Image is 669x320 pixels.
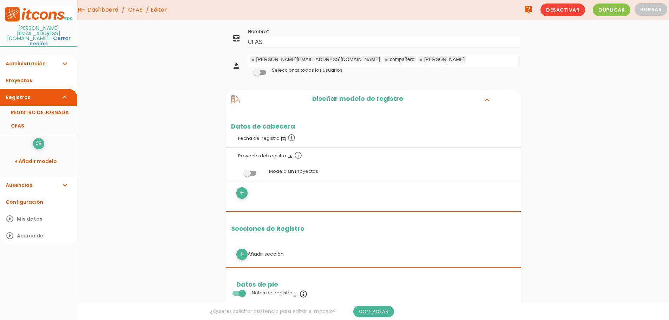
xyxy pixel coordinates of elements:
i: expand_more [60,55,69,72]
span: Duplicar [593,4,630,16]
label: Nota única [259,302,292,308]
i: person [232,62,241,70]
label: Notas del registro [252,290,308,296]
a: add [236,187,248,198]
i: landscape [287,154,293,159]
div: ¿Quieres solicitar asistencia para editar el modelo? [77,302,527,320]
img: itcons-logo [4,6,74,22]
label: Proyecto del registro: [231,148,516,163]
label: Seleccionar todos los usuarios [272,67,342,73]
div: Añadir sección [231,249,516,260]
i: info_outline [287,133,296,142]
span: Desactivar [540,4,585,16]
div: [PERSON_NAME][EMAIL_ADDRESS][DOMAIN_NAME] [256,57,380,62]
a: low_priority [33,138,44,149]
i: play_circle_outline [6,210,14,227]
a: Cerrar sesión [29,35,71,47]
i: expand_more [481,95,493,104]
i: info_outline [294,151,302,159]
h2: Datos de pie [231,281,516,288]
div: compañero [390,57,414,62]
i: all_inbox [232,34,241,43]
a: Contactar [353,306,394,317]
a: add [236,249,248,260]
h2: Diseñar modelo de registro [240,95,476,104]
i: low_priority [35,138,42,149]
label: Fecha del registro: [231,130,516,145]
button: Borrar [635,3,667,16]
a: + Añadir modelo [4,153,74,170]
h2: Datos de cabecera [226,123,521,130]
i: info_outline [299,290,308,298]
span: Editar [151,6,167,14]
label: Modelo sin Proyectos [231,165,516,178]
i: add [238,249,245,260]
i: event [281,136,286,142]
i: add [238,187,245,198]
i: subject [293,293,298,298]
a: live_help [522,2,536,17]
i: live_help [524,2,533,17]
i: expand_more [60,177,69,194]
i: info_outline [283,302,292,310]
i: play_circle_outline [6,227,14,244]
h2: Secciones de Registro [231,225,516,232]
div: [PERSON_NAME] [424,57,465,62]
label: Nombre [248,28,269,35]
i: expand_more [60,89,69,106]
